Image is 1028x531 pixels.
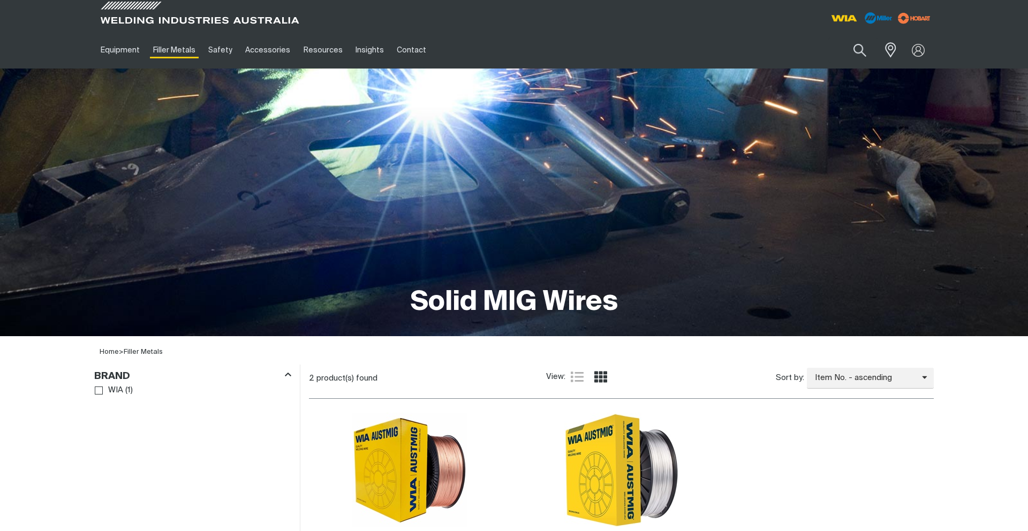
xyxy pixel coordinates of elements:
[124,348,163,355] a: Filler Metals
[316,374,377,382] span: product(s) found
[309,373,546,384] div: 2
[94,32,724,69] nav: Main
[564,413,679,527] img: Austmig 5356 -1.2mm 6kg Spool
[895,10,934,26] img: miller
[125,384,133,397] span: ( 1 )
[546,371,565,383] span: View:
[95,383,291,398] ul: Brand
[349,32,390,69] a: Insights
[119,348,124,355] span: >
[776,372,804,384] span: Sort by:
[94,365,291,398] aside: Filters
[108,384,123,397] span: WIA
[807,372,922,384] span: Item No. - ascending
[94,368,291,383] div: Brand
[411,285,618,320] h1: Solid MIG Wires
[828,37,878,63] input: Product name or item number...
[94,370,130,383] h3: Brand
[202,32,239,69] a: Safety
[100,348,119,355] a: Home
[94,32,146,69] a: Equipment
[239,32,297,69] a: Accessories
[571,370,584,383] a: List view
[297,32,349,69] a: Resources
[842,37,878,63] button: Search products
[146,32,201,69] a: Filler Metals
[390,32,433,69] a: Contact
[309,365,934,392] section: Product list controls
[95,383,123,398] a: WIA
[352,413,467,527] img: Austmig ES6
